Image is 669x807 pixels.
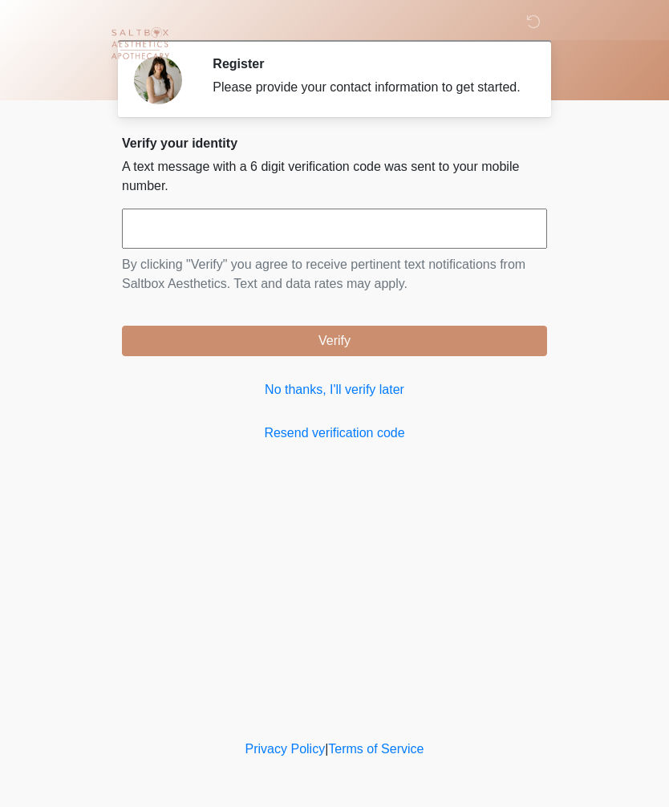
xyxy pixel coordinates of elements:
[122,424,547,443] a: Resend verification code
[325,742,328,756] a: |
[245,742,326,756] a: Privacy Policy
[122,380,547,399] a: No thanks, I'll verify later
[122,326,547,356] button: Verify
[328,742,424,756] a: Terms of Service
[122,157,547,196] p: A text message with a 6 digit verification code was sent to your mobile number.
[122,255,547,294] p: By clicking "Verify" you agree to receive pertinent text notifications from Saltbox Aesthetics. T...
[122,136,547,151] h2: Verify your identity
[106,12,174,80] img: Saltbox Aesthetics Logo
